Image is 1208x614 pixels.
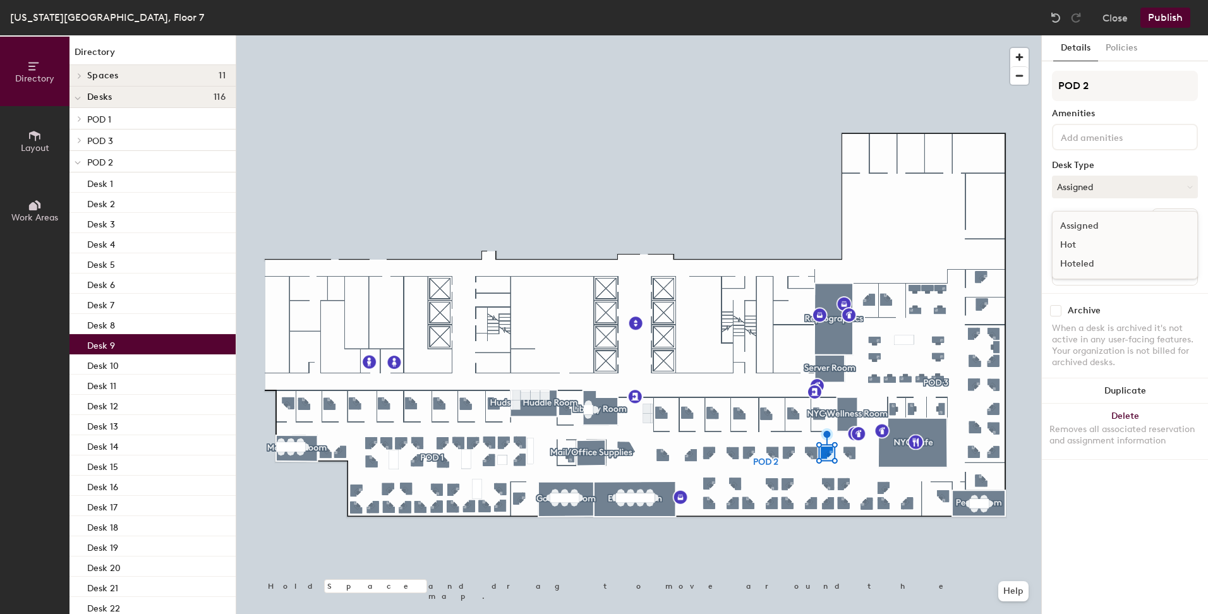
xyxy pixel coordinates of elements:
[87,498,118,513] p: Desk 17
[87,579,118,594] p: Desk 21
[87,599,120,614] p: Desk 22
[21,143,49,153] span: Layout
[87,256,115,270] p: Desk 5
[1058,129,1172,144] input: Add amenities
[1052,176,1198,198] button: Assigned
[87,215,115,230] p: Desk 3
[87,519,118,533] p: Desk 18
[11,212,58,223] span: Work Areas
[1053,35,1098,61] button: Details
[214,92,226,102] span: 116
[1070,11,1082,24] img: Redo
[87,458,118,473] p: Desk 15
[1053,217,1179,236] div: Assigned
[87,418,118,432] p: Desk 13
[87,559,121,574] p: Desk 20
[87,337,115,351] p: Desk 9
[87,175,113,190] p: Desk 1
[87,478,118,493] p: Desk 16
[1068,306,1101,316] div: Archive
[87,357,119,371] p: Desk 10
[87,92,112,102] span: Desks
[1053,255,1179,274] div: Hoteled
[1052,109,1198,119] div: Amenities
[87,397,118,412] p: Desk 12
[1140,8,1190,28] button: Publish
[1102,8,1128,28] button: Close
[87,136,113,147] span: POD 3
[87,236,115,250] p: Desk 4
[87,438,118,452] p: Desk 14
[87,316,115,331] p: Desk 8
[69,45,236,65] h1: Directory
[1053,236,1179,255] div: Hot
[1052,323,1198,368] div: When a desk is archived it's not active in any user-facing features. Your organization is not bil...
[87,195,115,210] p: Desk 2
[87,71,119,81] span: Spaces
[15,73,54,84] span: Directory
[87,114,111,125] span: POD 1
[87,296,114,311] p: Desk 7
[1042,404,1208,459] button: DeleteRemoves all associated reservation and assignment information
[87,157,113,168] span: POD 2
[87,539,118,553] p: Desk 19
[1049,424,1200,447] div: Removes all associated reservation and assignment information
[10,9,204,25] div: [US_STATE][GEOGRAPHIC_DATA], Floor 7
[1049,11,1062,24] img: Undo
[1152,208,1198,230] button: Ungroup
[87,276,115,291] p: Desk 6
[1042,378,1208,404] button: Duplicate
[1052,160,1198,171] div: Desk Type
[219,71,226,81] span: 11
[87,377,116,392] p: Desk 11
[1098,35,1145,61] button: Policies
[998,581,1029,601] button: Help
